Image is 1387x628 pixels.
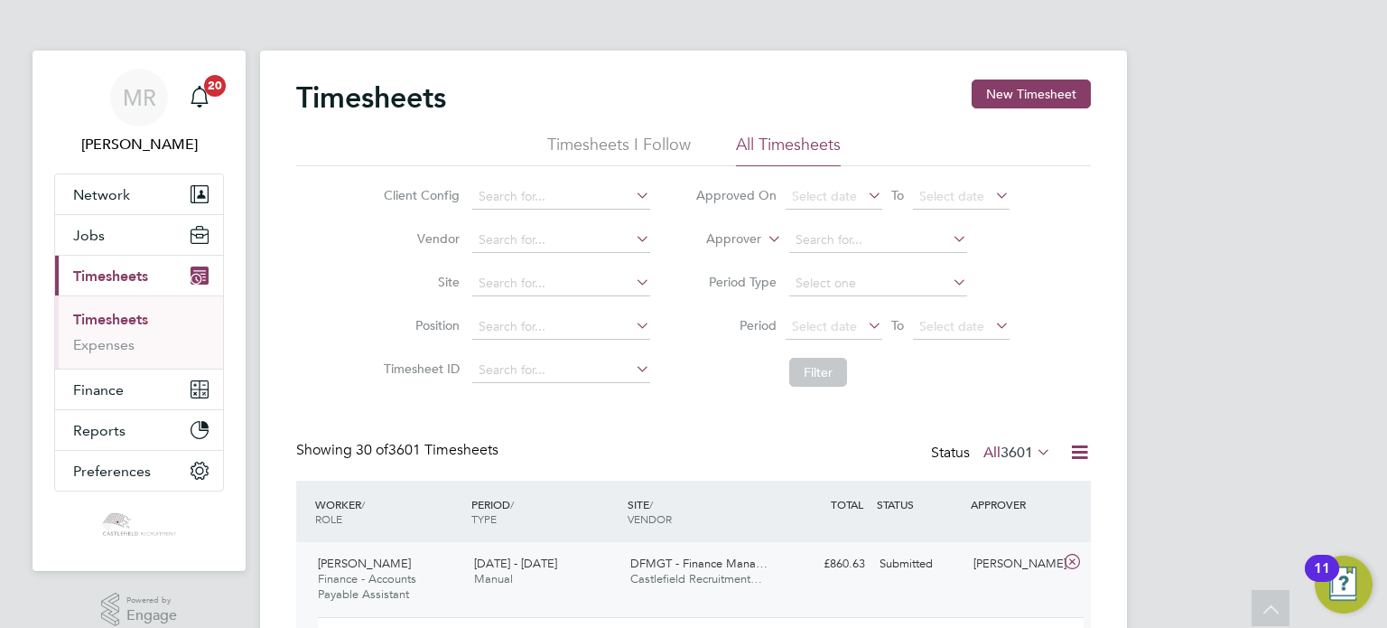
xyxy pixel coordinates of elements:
[378,317,460,333] label: Position
[204,75,226,97] span: 20
[695,274,777,290] label: Period Type
[54,134,224,155] span: Mason Roberts
[919,318,984,334] span: Select date
[623,488,779,535] div: SITE
[55,410,223,450] button: Reports
[378,361,460,377] label: Timesheet ID
[356,441,388,459] span: 30 of
[315,511,342,526] span: ROLE
[680,230,761,248] label: Approver
[182,69,218,127] a: 20
[736,134,841,166] li: All Timesheets
[1314,568,1330,592] div: 11
[311,488,467,535] div: WORKER
[55,215,223,255] button: Jobs
[100,510,177,539] img: castlefieldrecruitment-logo-retina.png
[1001,444,1033,462] span: 3601
[789,271,967,296] input: Select one
[630,571,762,586] span: Castlefield Recruitment…
[378,187,460,203] label: Client Config
[792,188,857,204] span: Select date
[474,556,557,571] span: [DATE] - [DATE]
[73,422,126,439] span: Reports
[695,187,777,203] label: Approved On
[472,184,650,210] input: Search for...
[649,497,653,511] span: /
[1315,556,1373,614] button: Open Resource Center, 11 new notifications
[628,511,672,526] span: VENDOR
[54,69,224,155] a: MR[PERSON_NAME]
[886,183,909,207] span: To
[356,441,498,459] span: 3601 Timesheets
[361,497,365,511] span: /
[983,444,1051,462] label: All
[296,441,502,460] div: Showing
[54,510,224,539] a: Go to home page
[55,370,223,409] button: Finance
[789,358,847,387] button: Filter
[73,381,124,398] span: Finance
[73,336,135,353] a: Expenses
[472,358,650,383] input: Search for...
[966,549,1060,579] div: [PERSON_NAME]
[966,488,1060,520] div: APPROVER
[872,488,966,520] div: STATUS
[474,571,513,586] span: Manual
[472,228,650,253] input: Search for...
[872,549,966,579] div: Submitted
[972,80,1091,108] button: New Timesheet
[630,556,768,571] span: DFMGT - Finance Mana…
[55,295,223,369] div: Timesheets
[886,314,909,337] span: To
[778,549,872,579] div: £860.63
[378,274,460,290] label: Site
[831,497,863,511] span: TOTAL
[472,271,650,296] input: Search for...
[55,451,223,491] button: Preferences
[792,318,857,334] span: Select date
[378,230,460,247] label: Vendor
[101,593,178,627] a: Powered byEngage
[789,228,967,253] input: Search for...
[73,463,151,480] span: Preferences
[931,441,1055,466] div: Status
[318,556,411,571] span: [PERSON_NAME]
[510,497,514,511] span: /
[126,593,177,608] span: Powered by
[123,86,156,109] span: MR
[471,511,497,526] span: TYPE
[919,188,984,204] span: Select date
[547,134,691,166] li: Timesheets I Follow
[126,608,177,623] span: Engage
[73,186,130,203] span: Network
[73,227,105,244] span: Jobs
[318,571,416,602] span: Finance - Accounts Payable Assistant
[33,51,246,571] nav: Main navigation
[296,80,446,116] h2: Timesheets
[73,267,148,285] span: Timesheets
[55,174,223,214] button: Network
[467,488,623,535] div: PERIOD
[55,256,223,295] button: Timesheets
[472,314,650,340] input: Search for...
[73,311,148,328] a: Timesheets
[695,317,777,333] label: Period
